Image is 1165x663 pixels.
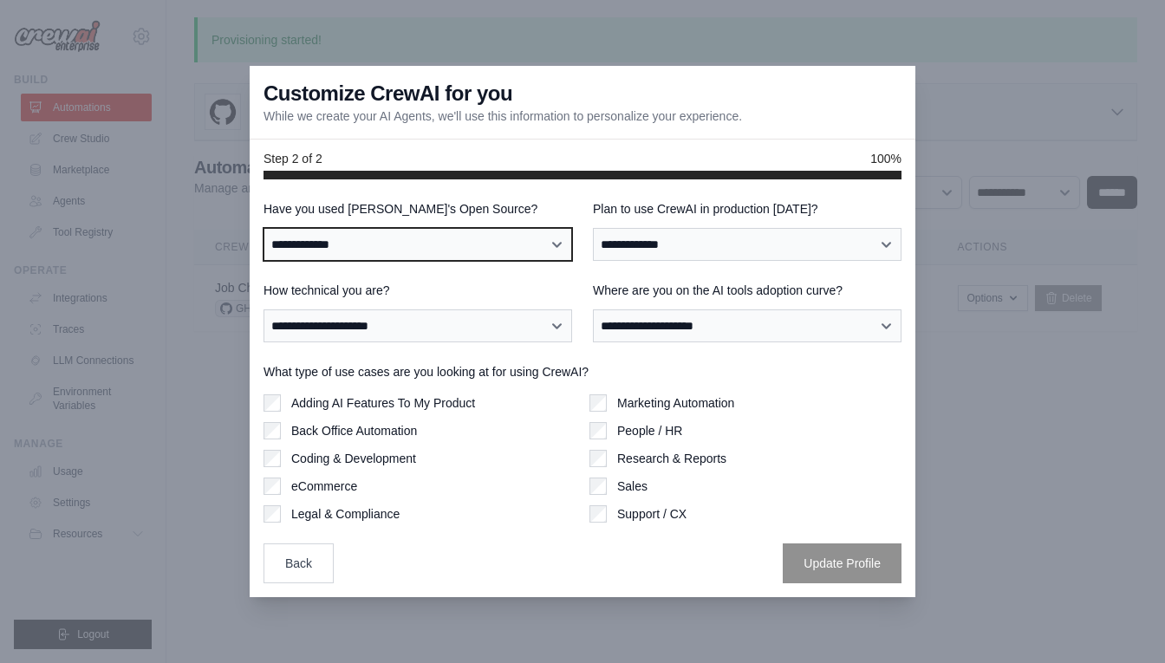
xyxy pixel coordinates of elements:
[291,450,416,467] label: Coding & Development
[783,543,901,583] button: Update Profile
[264,80,512,107] h3: Customize CrewAI for you
[617,478,648,495] label: Sales
[617,422,682,439] label: People / HR
[617,505,687,523] label: Support / CX
[617,394,734,412] label: Marketing Automation
[264,543,334,583] button: Back
[264,107,742,125] p: While we create your AI Agents, we'll use this information to personalize your experience.
[264,150,322,167] span: Step 2 of 2
[264,282,572,299] label: How technical you are?
[617,450,726,467] label: Research & Reports
[264,200,572,218] label: Have you used [PERSON_NAME]'s Open Source?
[291,505,400,523] label: Legal & Compliance
[291,394,475,412] label: Adding AI Features To My Product
[593,200,901,218] label: Plan to use CrewAI in production [DATE]?
[291,422,417,439] label: Back Office Automation
[291,478,357,495] label: eCommerce
[593,282,901,299] label: Where are you on the AI tools adoption curve?
[264,363,901,380] label: What type of use cases are you looking at for using CrewAI?
[870,150,901,167] span: 100%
